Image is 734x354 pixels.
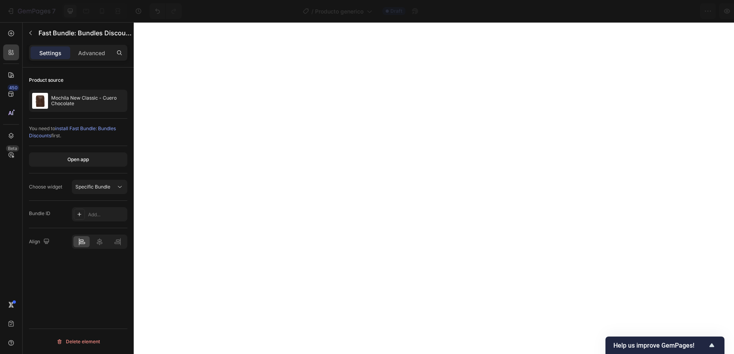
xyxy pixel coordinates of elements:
[578,7,631,15] span: 0 product assigned
[29,152,127,167] button: Open app
[38,28,132,38] p: Fast Bundle: Bundles Discounts
[150,3,182,19] div: Undo/Redo
[315,7,363,15] span: Producto generico
[29,125,127,139] div: You need to first.
[29,335,127,348] button: Delete element
[6,145,19,152] div: Beta
[613,342,707,349] span: Help us improve GemPages!
[571,3,649,19] button: 0 product assigned
[3,3,59,19] button: 7
[51,95,124,106] p: Mochila New Classic - Cuero Chocolate
[681,3,715,19] button: Publish
[72,180,127,194] button: Specific Bundle
[134,22,734,354] iframe: Design area
[707,315,726,334] iframe: Intercom live chat
[29,237,51,247] div: Align
[56,337,100,346] div: Delete element
[659,8,672,15] span: Save
[32,93,48,109] img: product feature img
[29,125,116,139] span: install Fast Bundle: Bundles Discounts
[39,49,61,57] p: Settings
[652,3,678,19] button: Save
[78,49,105,57] p: Advanced
[29,77,63,84] div: Product source
[613,341,717,350] button: Show survey - Help us improve GemPages!
[52,6,56,16] p: 7
[29,183,62,190] div: Choose widget
[8,85,19,91] div: 450
[311,7,313,15] span: /
[75,184,110,190] span: Specific Bundle
[29,210,50,217] div: Bundle ID
[688,7,708,15] div: Publish
[67,156,89,163] div: Open app
[390,8,402,15] span: Draft
[88,211,125,218] div: Add...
